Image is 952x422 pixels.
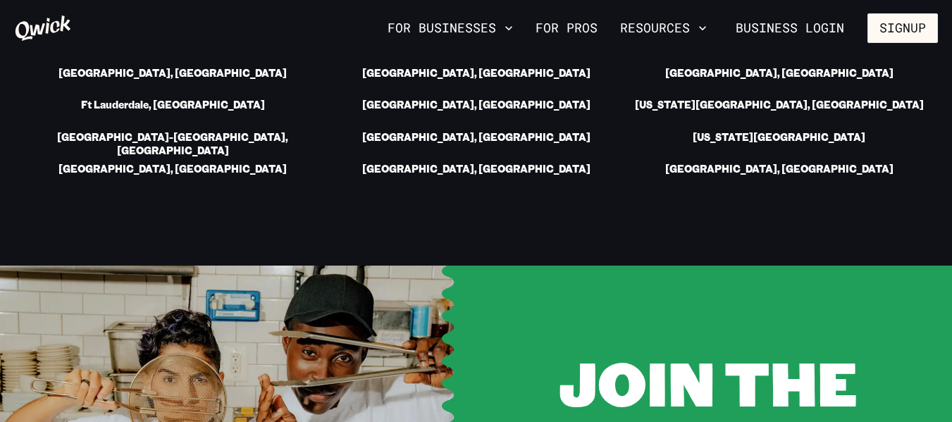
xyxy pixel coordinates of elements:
[530,16,603,40] a: For Pros
[665,163,894,178] a: [GEOGRAPHIC_DATA], [GEOGRAPHIC_DATA]
[362,67,591,82] a: [GEOGRAPHIC_DATA], [GEOGRAPHIC_DATA]
[362,163,591,178] a: [GEOGRAPHIC_DATA], [GEOGRAPHIC_DATA]
[724,13,856,43] a: Business Login
[362,131,591,146] a: [GEOGRAPHIC_DATA], [GEOGRAPHIC_DATA]
[58,163,287,178] a: [GEOGRAPHIC_DATA], [GEOGRAPHIC_DATA]
[81,99,265,113] a: Ft Lauderdale, [GEOGRAPHIC_DATA]
[382,16,519,40] button: For Businesses
[614,16,712,40] button: Resources
[58,67,287,82] a: [GEOGRAPHIC_DATA], [GEOGRAPHIC_DATA]
[867,13,938,43] button: Signup
[665,67,894,82] a: [GEOGRAPHIC_DATA], [GEOGRAPHIC_DATA]
[635,99,924,113] a: [US_STATE][GEOGRAPHIC_DATA], [GEOGRAPHIC_DATA]
[14,131,332,159] a: [GEOGRAPHIC_DATA]-[GEOGRAPHIC_DATA], [GEOGRAPHIC_DATA]
[693,131,865,146] a: [US_STATE][GEOGRAPHIC_DATA]
[362,99,591,113] a: [GEOGRAPHIC_DATA], [GEOGRAPHIC_DATA]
